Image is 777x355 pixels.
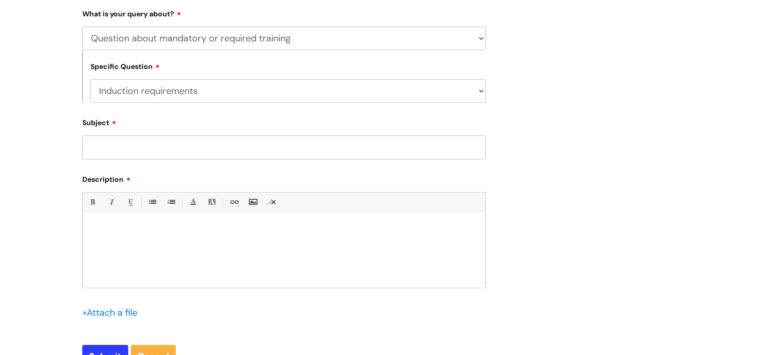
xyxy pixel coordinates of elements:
a: 1. Ordered List (Ctrl-Shift-8) [164,196,177,208]
a: Remove formatting (Ctrl-\) [265,196,278,208]
a: Italic (Ctrl-I) [105,196,117,208]
label: Subject [82,115,486,127]
a: Insert Image... [246,196,259,208]
a: • Unordered List (Ctrl-Shift-7) [146,196,158,208]
label: What is your query about? [82,6,486,18]
label: Description [82,172,486,184]
div: Attach a file [82,304,144,321]
a: Bold (Ctrl-B) [86,196,99,208]
a: Underline(Ctrl-U) [124,196,136,208]
a: Font Color [186,196,199,208]
a: Link [227,196,240,208]
a: Back Color [205,196,218,208]
label: Specific Question [90,61,160,71]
